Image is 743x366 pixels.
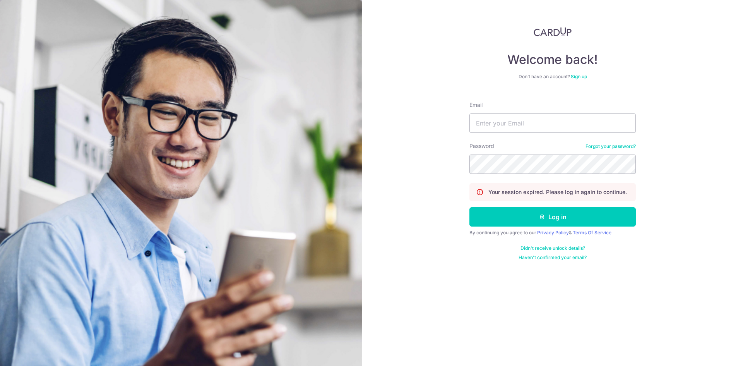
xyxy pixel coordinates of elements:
a: Terms Of Service [573,230,611,235]
div: By continuing you agree to our & [469,230,636,236]
p: Your session expired. Please log in again to continue. [488,188,627,196]
input: Enter your Email [469,113,636,133]
a: Privacy Policy [537,230,569,235]
a: Forgot your password? [585,143,636,149]
div: Don’t have an account? [469,74,636,80]
label: Password [469,142,494,150]
button: Log in [469,207,636,227]
label: Email [469,101,483,109]
a: Sign up [571,74,587,79]
a: Didn't receive unlock details? [520,245,585,251]
a: Haven't confirmed your email? [519,254,587,261]
h4: Welcome back! [469,52,636,67]
img: CardUp Logo [534,27,572,36]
